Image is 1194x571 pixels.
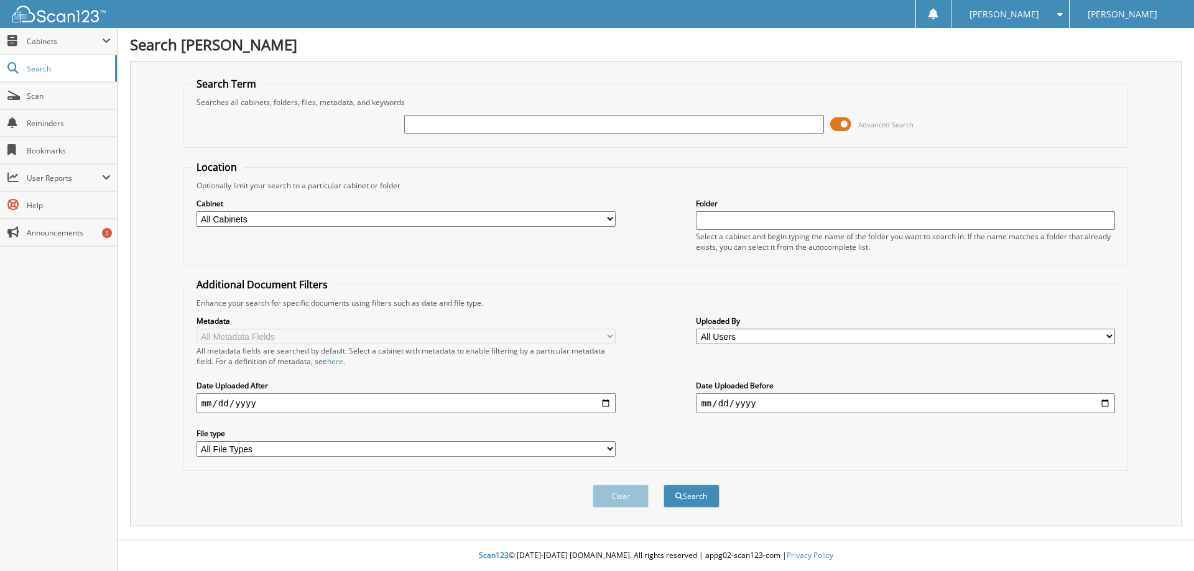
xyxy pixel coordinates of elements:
span: [PERSON_NAME] [1088,11,1157,18]
legend: Location [190,160,243,174]
span: Bookmarks [27,145,111,156]
h1: Search [PERSON_NAME] [130,34,1182,55]
div: All metadata fields are searched by default. Select a cabinet with metadata to enable filtering b... [197,345,616,367]
button: Clear [593,485,649,508]
a: here [327,356,343,367]
div: Optionally limit your search to a particular cabinet or folder [190,180,1122,191]
legend: Additional Document Filters [190,278,334,291]
input: end [696,393,1115,413]
span: Scan [27,91,111,101]
label: Cabinet [197,198,616,209]
span: Cabinets [27,36,102,47]
span: Reminders [27,118,111,129]
span: Search [27,63,109,74]
span: Help [27,200,111,211]
span: Announcements [27,227,111,238]
label: File type [197,428,616,439]
label: Folder [696,198,1115,209]
label: Date Uploaded Before [696,380,1115,391]
div: Select a cabinet and begin typing the name of the folder you want to search in. If the name match... [696,231,1115,252]
span: Advanced Search [858,120,914,129]
div: © [DATE]-[DATE] [DOMAIN_NAME]. All rights reserved | appg02-scan123-com | [118,541,1194,571]
div: Enhance your search for specific documents using filters such as date and file type. [190,298,1122,308]
label: Date Uploaded After [197,380,616,391]
a: Privacy Policy [787,550,833,560]
span: Scan123 [479,550,509,560]
div: Searches all cabinets, folders, files, metadata, and keywords [190,97,1122,107]
legend: Search Term [190,77,262,91]
span: User Reports [27,173,102,183]
label: Uploaded By [696,316,1115,326]
div: 1 [102,228,112,238]
button: Search [664,485,720,508]
img: scan123-logo-white.svg [12,6,106,22]
input: start [197,393,616,413]
label: Metadata [197,316,616,326]
span: [PERSON_NAME] [970,11,1039,18]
